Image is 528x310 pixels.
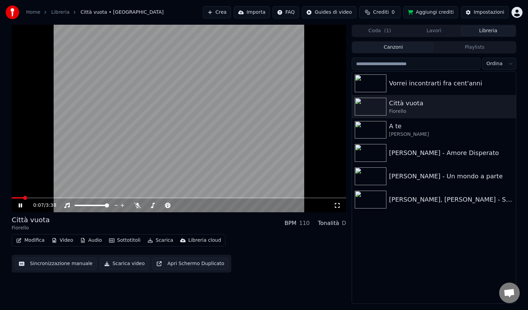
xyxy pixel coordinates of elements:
button: Sincronizzazione manuale [14,258,97,270]
button: Sottotitoli [106,236,143,245]
a: Aprire la chat [499,283,520,303]
button: Video [49,236,76,245]
div: A te [389,121,513,131]
a: Home [26,9,40,16]
button: Crea [203,6,231,19]
div: Vorrei incontrarti fra cent'anni [389,79,513,88]
div: Libreria cloud [188,237,221,244]
span: 0:07 [33,202,44,209]
div: Città vuota [389,98,513,108]
button: Scarica [145,236,176,245]
div: Tonalità [318,219,339,227]
span: ( 1 ) [384,27,391,34]
a: Libreria [51,9,69,16]
div: D [342,219,346,227]
button: Lavori [407,26,461,36]
div: [PERSON_NAME] - Amore Disperato [389,148,513,158]
button: Modifica [13,236,47,245]
button: Guides di video [302,6,356,19]
div: Fiorello [12,225,50,231]
button: Canzoni [353,43,434,52]
div: Impostazioni [474,9,504,16]
div: BPM [285,219,296,227]
button: Scarica video [100,258,149,270]
button: Crediti0 [359,6,400,19]
button: Libreria [461,26,515,36]
div: / [33,202,50,209]
div: [PERSON_NAME] - Un mondo a parte [389,171,513,181]
div: 110 [299,219,310,227]
span: Crediti [373,9,389,16]
button: Audio [77,236,105,245]
button: Coda [353,26,407,36]
img: youka [5,5,19,19]
button: Playlists [434,43,515,52]
button: FAQ [273,6,299,19]
nav: breadcrumb [26,9,164,16]
div: [PERSON_NAME], [PERSON_NAME] - STORIE BREVI [389,195,513,204]
span: 0 [392,9,395,16]
button: Apri Schermo Duplicato [152,258,229,270]
button: Aggiungi crediti [403,6,458,19]
div: [PERSON_NAME] [389,131,513,138]
button: Importa [234,6,270,19]
span: Ordina [486,60,503,67]
div: Città vuota [12,215,50,225]
div: Fiorello [389,108,513,115]
button: Impostazioni [461,6,509,19]
span: Città vuota • [GEOGRAPHIC_DATA] [80,9,164,16]
span: 3:38 [46,202,56,209]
